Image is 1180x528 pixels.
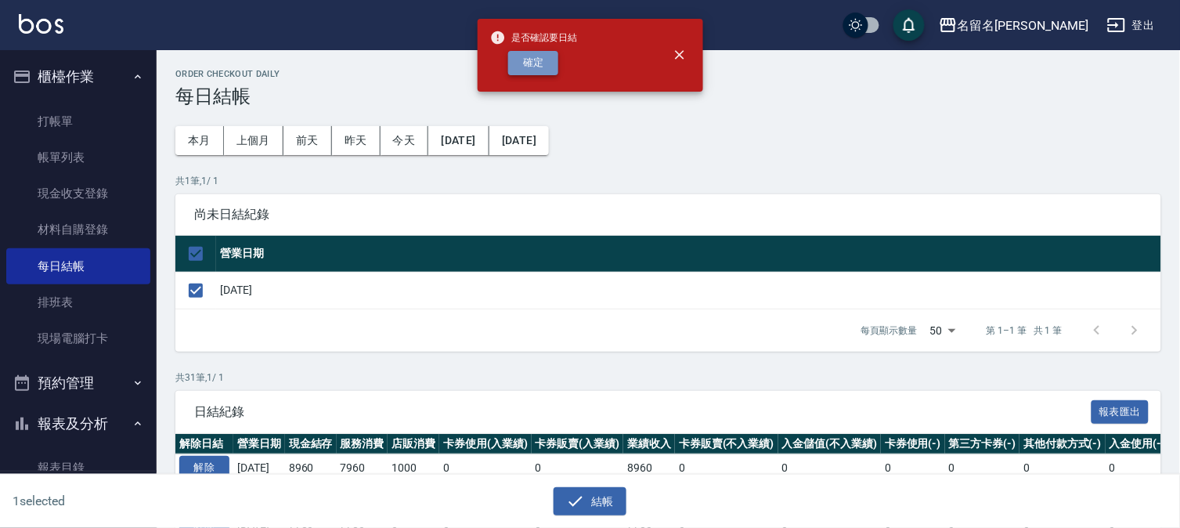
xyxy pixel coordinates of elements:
[623,454,675,483] td: 8960
[924,309,962,352] div: 50
[1092,403,1149,418] a: 報表匯出
[233,434,285,454] th: 營業日期
[6,248,150,284] a: 每日結帳
[881,454,945,483] td: 0
[532,454,624,483] td: 0
[175,85,1161,107] h3: 每日結帳
[987,324,1063,338] p: 第 1–1 筆 共 1 筆
[216,272,1161,309] td: [DATE]
[778,454,882,483] td: 0
[224,126,283,155] button: 上個月
[861,324,918,338] p: 每頁顯示數量
[945,434,1020,454] th: 第三方卡券(-)
[216,236,1161,273] th: 營業日期
[6,363,150,403] button: 預約管理
[675,434,778,454] th: 卡券販賣(不入業績)
[623,434,675,454] th: 業績收入
[532,434,624,454] th: 卡券販賣(入業績)
[1092,400,1149,425] button: 報表匯出
[19,14,63,34] img: Logo
[439,434,532,454] th: 卡券使用(入業績)
[175,434,233,454] th: 解除日結
[6,139,150,175] a: 帳單列表
[6,56,150,97] button: 櫃檯作業
[554,487,626,516] button: 結帳
[428,126,489,155] button: [DATE]
[285,434,337,454] th: 現金結存
[285,454,337,483] td: 8960
[194,404,1092,420] span: 日結紀錄
[175,174,1161,188] p: 共 1 筆, 1 / 1
[194,207,1142,222] span: 尚未日結紀錄
[945,454,1020,483] td: 0
[179,456,229,480] button: 解除
[175,126,224,155] button: 本月
[6,320,150,356] a: 現場電腦打卡
[933,9,1095,42] button: 名留名[PERSON_NAME]
[6,175,150,212] a: 現金收支登錄
[337,434,388,454] th: 服務消費
[175,69,1161,79] h2: Order checkout daily
[439,454,532,483] td: 0
[508,51,558,75] button: 確定
[1106,454,1170,483] td: 0
[381,126,429,155] button: 今天
[332,126,381,155] button: 昨天
[6,284,150,320] a: 排班表
[1101,11,1161,40] button: 登出
[958,16,1088,35] div: 名留名[PERSON_NAME]
[1019,454,1106,483] td: 0
[675,454,778,483] td: 0
[6,403,150,444] button: 報表及分析
[13,491,292,511] h6: 1 selected
[283,126,332,155] button: 前天
[337,454,388,483] td: 7960
[233,454,285,483] td: [DATE]
[6,103,150,139] a: 打帳單
[893,9,925,41] button: save
[388,434,439,454] th: 店販消費
[175,371,1161,385] p: 共 31 筆, 1 / 1
[881,434,945,454] th: 卡券使用(-)
[388,454,439,483] td: 1000
[6,450,150,486] a: 報表目錄
[778,434,882,454] th: 入金儲值(不入業績)
[489,126,549,155] button: [DATE]
[6,212,150,248] a: 材料自購登錄
[1019,434,1106,454] th: 其他付款方式(-)
[490,30,578,45] span: 是否確認要日結
[1106,434,1170,454] th: 入金使用(-)
[662,38,697,72] button: close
